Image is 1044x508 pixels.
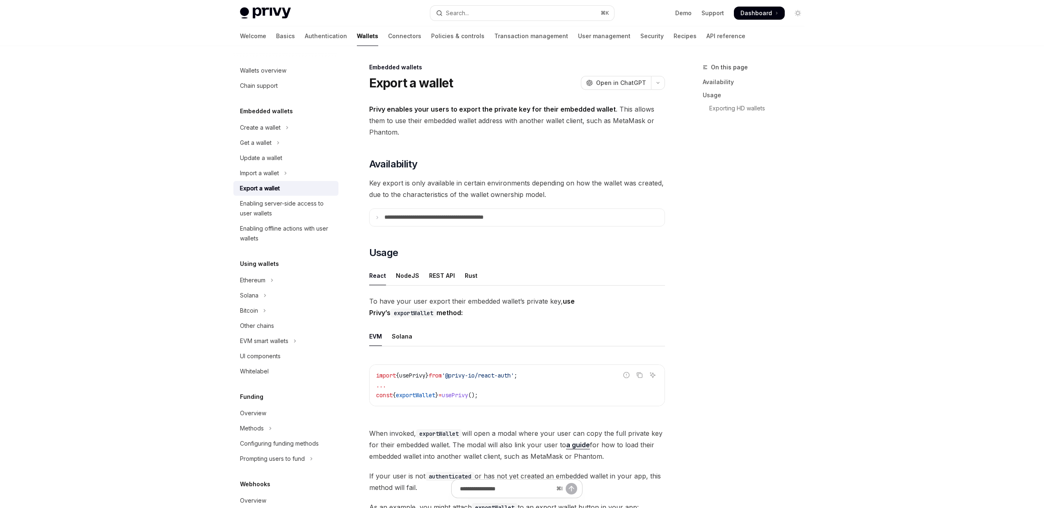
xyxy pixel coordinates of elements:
[369,177,665,200] span: Key export is only available in certain environments depending on how the wallet was created, due...
[233,436,338,451] a: Configuring funding methods
[388,26,421,46] a: Connectors
[233,135,338,150] button: Toggle Get a wallet section
[369,76,453,90] h1: Export a wallet
[233,63,338,78] a: Wallets overview
[578,26,631,46] a: User management
[740,9,772,17] span: Dashboard
[233,334,338,348] button: Toggle EVM smart wallets section
[369,327,382,346] div: EVM
[711,62,748,72] span: On this page
[240,7,291,19] img: light logo
[396,372,399,379] span: {
[430,6,614,21] button: Open search
[791,7,804,20] button: Toggle dark mode
[460,480,553,498] input: Ask a question...
[240,138,272,148] div: Get a wallet
[429,266,455,285] div: REST API
[240,224,334,243] div: Enabling offline actions with user wallets
[369,297,575,317] strong: use Privy’s method:
[706,26,745,46] a: API reference
[233,120,338,135] button: Toggle Create a wallet section
[305,26,347,46] a: Authentication
[240,291,258,300] div: Solana
[233,421,338,436] button: Toggle Methods section
[393,391,396,399] span: {
[392,327,412,346] div: Solana
[240,26,266,46] a: Welcome
[240,275,265,285] div: Ethereum
[468,391,478,399] span: ();
[240,168,279,178] div: Import a wallet
[399,372,425,379] span: usePrivy
[369,103,665,138] span: . This allows them to use their embedded wallet address with another wallet client, such as MetaM...
[240,366,269,376] div: Whitelabel
[240,392,263,402] h5: Funding
[429,372,442,379] span: from
[369,266,386,285] div: React
[465,266,477,285] div: Rust
[566,483,577,494] button: Send message
[446,8,469,18] div: Search...
[240,306,258,316] div: Bitcoin
[240,66,286,76] div: Wallets overview
[240,479,270,489] h5: Webhooks
[240,439,319,449] div: Configuring funding methods
[376,391,393,399] span: const
[369,246,398,259] span: Usage
[276,26,295,46] a: Basics
[640,26,664,46] a: Security
[240,408,266,418] div: Overview
[240,496,266,506] div: Overview
[233,349,338,364] a: UI components
[240,259,279,269] h5: Using wallets
[703,76,811,89] a: Availability
[425,472,475,481] code: authenticated
[233,273,338,288] button: Toggle Ethereum section
[581,76,651,90] button: Open in ChatGPT
[396,391,435,399] span: exportWallet
[596,79,646,87] span: Open in ChatGPT
[435,391,439,399] span: }
[425,372,429,379] span: }
[233,364,338,379] a: Whitelabel
[233,451,338,466] button: Toggle Prompting users to fund section
[233,151,338,165] a: Update a wallet
[369,63,665,71] div: Embedded wallets
[233,166,338,181] button: Toggle Import a wallet section
[431,26,484,46] a: Policies & controls
[703,89,811,102] a: Usage
[396,266,419,285] div: NodeJS
[357,26,378,46] a: Wallets
[240,123,281,133] div: Create a wallet
[674,26,697,46] a: Recipes
[701,9,724,17] a: Support
[240,199,334,218] div: Enabling server-side access to user wallets
[416,429,462,438] code: exportWallet
[621,370,632,380] button: Report incorrect code
[647,370,658,380] button: Ask AI
[442,372,514,379] span: '@privy-io/react-auth'
[240,351,281,361] div: UI components
[233,303,338,318] button: Toggle Bitcoin section
[233,288,338,303] button: Toggle Solana section
[391,309,436,318] code: exportWallet
[601,10,609,16] span: ⌘ K
[240,336,288,346] div: EVM smart wallets
[233,221,338,246] a: Enabling offline actions with user wallets
[369,295,665,318] span: To have your user export their embedded wallet’s private key,
[675,9,692,17] a: Demo
[442,391,468,399] span: usePrivy
[369,105,616,113] strong: Privy enables your users to export the private key for their embedded wallet
[240,183,280,193] div: Export a wallet
[233,181,338,196] a: Export a wallet
[240,106,293,116] h5: Embedded wallets
[233,406,338,421] a: Overview
[233,78,338,93] a: Chain support
[240,153,282,163] div: Update a wallet
[376,372,396,379] span: import
[240,81,278,91] div: Chain support
[240,454,305,464] div: Prompting users to fund
[494,26,568,46] a: Transaction management
[233,318,338,333] a: Other chains
[369,470,665,493] span: If your user is not or has not yet created an embedded wallet in your app, this method will fail.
